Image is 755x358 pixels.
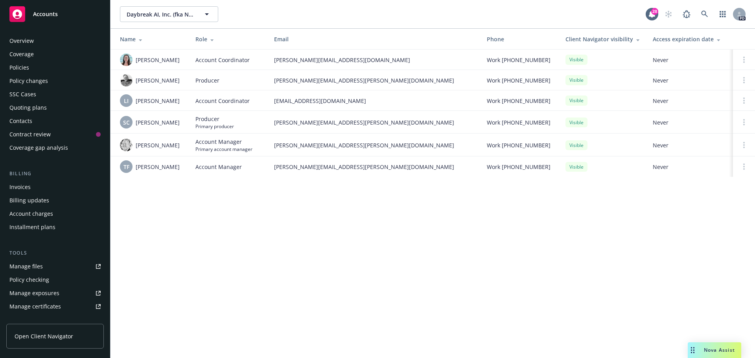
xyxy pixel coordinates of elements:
span: Never [653,163,727,171]
a: Installment plans [6,221,104,233]
a: Overview [6,35,104,47]
a: Accounts [6,3,104,25]
div: Visible [565,117,587,127]
a: Search [697,6,713,22]
div: Policy checking [9,274,49,286]
button: Daybreak AI, Inc. (fka Noodle Analytics, Inc.) [120,6,218,22]
span: Accounts [33,11,58,17]
span: Never [653,118,727,127]
div: Access expiration date [653,35,727,43]
div: Visible [565,140,587,150]
span: Work [PHONE_NUMBER] [487,97,551,105]
span: Producer [195,76,219,84]
span: [PERSON_NAME] [136,76,180,84]
span: [PERSON_NAME][EMAIL_ADDRESS][PERSON_NAME][DOMAIN_NAME] [274,141,474,149]
span: Account Manager [195,138,252,146]
span: [PERSON_NAME] [136,163,180,171]
span: TF [123,163,129,171]
div: Coverage [9,48,34,61]
a: Manage certificates [6,300,104,313]
div: 28 [651,8,658,15]
div: Installment plans [9,221,55,233]
div: Policies [9,61,29,74]
div: Manage files [9,260,43,273]
div: Visible [565,162,587,172]
a: SSC Cases [6,88,104,101]
span: [PERSON_NAME] [136,141,180,149]
div: Quoting plans [9,101,47,114]
div: Billing [6,170,104,178]
span: Primary producer [195,123,234,130]
a: Manage exposures [6,287,104,299]
span: Work [PHONE_NUMBER] [487,141,551,149]
span: [PERSON_NAME][EMAIL_ADDRESS][PERSON_NAME][DOMAIN_NAME] [274,118,474,127]
div: Coverage gap analysis [9,141,68,154]
span: Never [653,97,727,105]
a: Billing updates [6,194,104,207]
span: Producer [195,115,234,123]
span: SC [123,118,130,127]
div: Drag to move [688,342,698,358]
span: [PERSON_NAME] [136,97,180,105]
span: Work [PHONE_NUMBER] [487,76,551,84]
a: Coverage [6,48,104,61]
span: [PERSON_NAME][EMAIL_ADDRESS][PERSON_NAME][DOMAIN_NAME] [274,76,474,84]
span: Never [653,56,727,64]
div: Contract review [9,128,51,141]
span: Never [653,76,727,84]
a: Manage files [6,260,104,273]
div: Client Navigator visibility [565,35,640,43]
span: Nova Assist [704,347,735,353]
div: Overview [9,35,34,47]
span: [PERSON_NAME][EMAIL_ADDRESS][DOMAIN_NAME] [274,56,474,64]
div: Manage certificates [9,300,61,313]
a: Account charges [6,207,104,220]
div: Account charges [9,207,53,220]
span: [PERSON_NAME] [136,56,180,64]
div: Role [195,35,261,43]
span: [PERSON_NAME][EMAIL_ADDRESS][PERSON_NAME][DOMAIN_NAME] [274,163,474,171]
span: Account Coordinator [195,56,250,64]
div: Manage exposures [9,287,59,299]
div: Manage BORs [9,314,46,326]
span: Account Manager [195,163,242,171]
span: LI [124,97,129,105]
div: Policy changes [9,75,48,87]
span: [EMAIL_ADDRESS][DOMAIN_NAME] [274,97,474,105]
a: Switch app [715,6,731,22]
a: Start snowing [661,6,676,22]
a: Policy changes [6,75,104,87]
span: Open Client Navigator [15,332,73,340]
span: Work [PHONE_NUMBER] [487,163,551,171]
img: photo [120,139,133,151]
span: Primary account manager [195,146,252,152]
a: Quoting plans [6,101,104,114]
img: photo [120,74,133,86]
div: Name [120,35,183,43]
div: Billing updates [9,194,49,207]
button: Nova Assist [688,342,741,358]
div: SSC Cases [9,88,36,101]
span: Work [PHONE_NUMBER] [487,56,551,64]
a: Manage BORs [6,314,104,326]
span: Work [PHONE_NUMBER] [487,118,551,127]
div: Email [274,35,474,43]
span: Never [653,141,727,149]
a: Invoices [6,181,104,193]
a: Contract review [6,128,104,141]
a: Report a Bug [679,6,694,22]
div: Phone [487,35,553,43]
div: Visible [565,75,587,85]
a: Contacts [6,115,104,127]
span: [PERSON_NAME] [136,118,180,127]
div: Visible [565,55,587,64]
div: Tools [6,249,104,257]
img: photo [120,53,133,66]
span: Daybreak AI, Inc. (fka Noodle Analytics, Inc.) [127,10,195,18]
div: Invoices [9,181,31,193]
span: Account Coordinator [195,97,250,105]
a: Policy checking [6,274,104,286]
div: Contacts [9,115,32,127]
div: Visible [565,95,587,105]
